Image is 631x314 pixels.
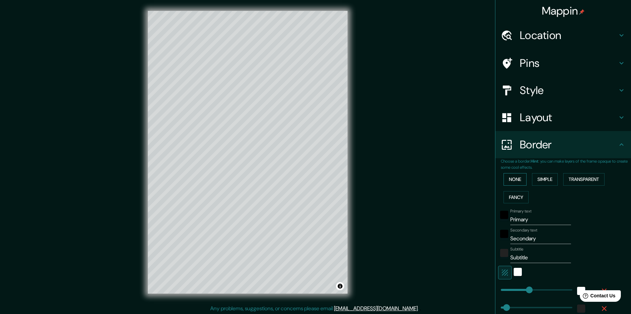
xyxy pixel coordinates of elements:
[495,131,631,158] div: Border
[520,56,617,70] h4: Pins
[495,104,631,131] div: Layout
[334,305,418,312] a: [EMAIL_ADDRESS][DOMAIN_NAME]
[520,111,617,124] h4: Layout
[514,268,522,276] button: white
[500,230,508,238] button: black
[495,77,631,104] div: Style
[510,246,524,252] label: Subtitle
[336,282,344,290] button: Toggle attribution
[531,159,538,164] b: Hint
[542,4,585,18] h4: Mappin
[510,208,531,214] label: Primary text
[420,304,421,313] div: .
[419,304,420,313] div: .
[577,287,585,295] button: white
[504,173,527,186] button: None
[500,249,508,257] button: color-222222
[571,288,624,307] iframe: Help widget launcher
[579,9,585,15] img: pin-icon.png
[495,22,631,49] div: Location
[504,191,529,204] button: Fancy
[500,211,508,219] button: black
[210,304,419,313] p: Any problems, suggestions, or concerns please email .
[520,84,617,97] h4: Style
[577,304,585,313] button: color-222222
[520,29,617,42] h4: Location
[495,50,631,77] div: Pins
[501,158,631,170] p: Choose a border. : you can make layers of the frame opaque to create some cool effects.
[510,227,537,233] label: Secondary text
[563,173,605,186] button: Transparent
[532,173,558,186] button: Simple
[520,138,617,151] h4: Border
